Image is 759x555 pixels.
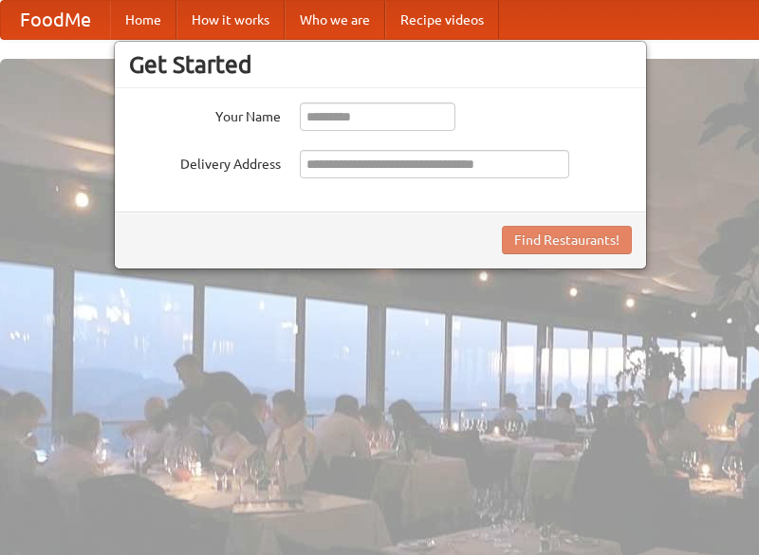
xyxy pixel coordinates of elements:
a: Home [110,1,176,39]
a: Who we are [285,1,385,39]
a: FoodMe [1,1,110,39]
a: How it works [176,1,285,39]
label: Your Name [129,102,281,126]
button: Find Restaurants! [502,226,632,254]
label: Delivery Address [129,150,281,174]
a: Recipe videos [385,1,499,39]
h3: Get Started [129,50,632,79]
